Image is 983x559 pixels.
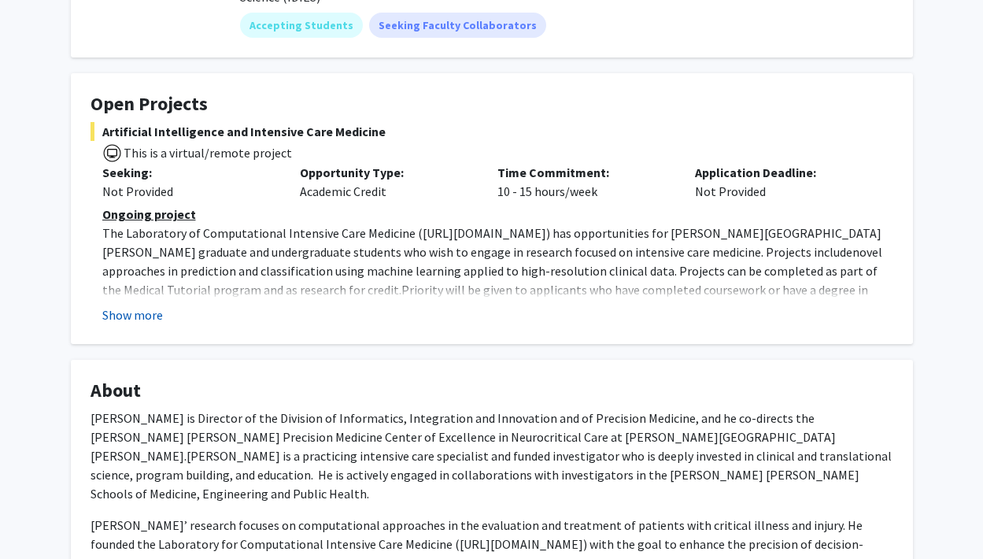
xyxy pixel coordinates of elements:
[369,13,546,38] mat-chip: Seeking Faculty Collaborators
[91,409,893,503] p: [PERSON_NAME] is Director of the Division of Informatics, Integration and Innovation and of Preci...
[102,244,882,298] span: novel approaches in prediction and classification using machine learning applied to high-resoluti...
[102,206,196,222] u: Ongoing project
[102,224,893,375] p: [URL][DOMAIN_NAME] Priority will be given to applicants who have completed coursework or have a d...
[695,163,869,182] p: Application Deadline:
[683,163,881,201] div: Not Provided
[300,163,474,182] p: Opportunity Type:
[240,13,363,38] mat-chip: Accepting Students
[12,488,67,547] iframe: Chat
[497,163,671,182] p: Time Commitment:
[102,305,163,324] button: Show more
[102,163,276,182] p: Seeking:
[486,163,683,201] div: 10 - 15 hours/week
[91,122,893,141] span: Artificial Intelligence and Intensive Care Medicine
[102,225,423,241] span: The Laboratory of Computational Intensive Care Medicine (
[91,448,892,502] span: [PERSON_NAME] is a practicing intensive care specialist and funded investigator who is deeply inv...
[91,93,893,116] h4: Open Projects
[122,145,292,161] span: This is a virtual/remote project
[91,379,893,402] h4: About
[288,163,486,201] div: Academic Credit
[102,182,276,201] div: Not Provided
